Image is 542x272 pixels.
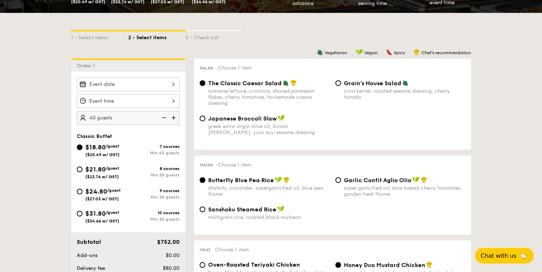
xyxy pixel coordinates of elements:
span: $752.00 [157,238,180,245]
div: 3 - Check out [185,31,242,41]
img: icon-add.58712e84.svg [169,111,180,124]
span: Add-ons [77,252,97,258]
span: 🦙 [519,252,528,260]
div: greek extra virgin olive oil, kizami [PERSON_NAME], yuzu soy-sesame dressing [208,123,330,135]
div: Min 30 guests [128,217,180,222]
div: Min 30 guests [128,195,180,200]
span: Grain's House Salad [344,80,401,87]
span: ($34.66 w/ GST) [85,219,119,224]
span: $0.00 [166,252,180,258]
img: icon-vegetarian.fe4039eb.svg [282,79,289,86]
div: romaine lettuce, croutons, shaved parmesan flakes, cherry tomatoes, housemade caesar dressing [208,88,330,106]
div: 9 courses [128,188,180,193]
div: corn kernel, roasted sesame dressing, cherry tomato [344,88,465,100]
span: /guest [106,210,119,215]
img: icon-vegetarian.fe4039eb.svg [317,49,323,55]
img: icon-vegan.f8ff3823.svg [412,176,419,183]
span: $21.80 [85,165,106,173]
input: Event time [77,94,180,108]
span: $80.00 [163,265,180,271]
span: Garlic Confit Aglio Olio [344,177,411,184]
span: Chef's recommendation [421,50,471,55]
img: icon-chef-hat.a58ddaea.svg [290,79,297,86]
span: $31.80 [85,210,106,217]
input: Butterfly Blue Pea Riceshallots, coriander, supergarlicfied oil, blue pea flower [200,177,205,183]
span: Classic Buffet [77,133,112,139]
div: multigrain rice, roasted black soybean [208,214,330,220]
img: icon-vegan.f8ff3823.svg [277,206,284,212]
span: Spicy [394,50,405,55]
img: icon-vegan.f8ff3823.svg [275,176,282,183]
img: icon-chef-hat.a58ddaea.svg [413,49,420,55]
div: Min 30 guests [128,173,180,178]
input: Oven-Roasted Teriyaki Chickenhouse-blend teriyaki sauce, baby bok choy, king oyster and shiitake ... [200,262,205,268]
div: shallots, coriander, supergarlicfied oil, blue pea flower [208,185,330,197]
input: Japanese Broccoli Slawgreek extra virgin olive oil, kizami [PERSON_NAME], yuzu soy-sesame dressing [200,116,205,121]
div: 8 courses [128,166,180,171]
input: The Classic Caesar Saladromaine lettuce, croutons, shaved parmesan flakes, cherry tomatoes, house... [200,80,205,86]
img: icon-chef-hat.a58ddaea.svg [421,176,427,183]
img: icon-reduce.1d2dbef1.svg [158,111,169,124]
input: $31.80/guest($34.66 w/ GST)10 coursesMin 30 guests [77,211,82,216]
span: Subtotal [77,238,101,245]
img: icon-chef-hat.a58ddaea.svg [283,176,290,183]
input: Number of guests [77,111,180,125]
span: Order 1 [77,63,98,69]
span: Oven-Roasted Teriyaki Chicken [208,261,300,268]
span: Choose 1 item [215,247,249,253]
input: Honey Duo Mustard Chickenhouse-blend mustard, maple soy baked potato, parsley [335,262,341,268]
div: 10 courses [128,210,180,215]
input: Garlic Confit Aglio Oliosuper garlicfied oil, slow baked cherry tomatoes, garden fresh thyme [335,177,341,183]
span: Choose 1 item [217,162,251,168]
input: Event date [77,77,180,91]
button: Chat with us🦙 [475,248,533,263]
span: Japanese Broccoli Slaw [208,115,277,122]
input: $18.80/guest($20.49 w/ GST)7 coursesMin 40 guests [77,144,82,150]
div: 1 - Select menu [71,31,128,41]
span: Sanshoku Steamed Rice [208,206,276,213]
span: Salad [200,66,214,71]
span: /guest [106,166,119,171]
span: Vegan [364,50,377,55]
img: icon-spicy.37a8142b.svg [386,49,392,55]
span: Delivery fee [77,265,105,271]
span: Meat [200,247,211,252]
span: ($20.49 w/ GST) [85,152,120,157]
span: Choose 1 item [218,65,252,71]
img: icon-vegan.f8ff3823.svg [356,49,363,55]
div: super garlicfied oil, slow baked cherry tomatoes, garden fresh thyme [344,185,465,197]
input: $21.80/guest($23.76 w/ GST)8 coursesMin 30 guests [77,166,82,172]
span: ($23.76 w/ GST) [85,174,119,179]
div: 7 courses [128,144,180,149]
span: $24.80 [85,188,107,195]
img: icon-chef-hat.a58ddaea.svg [426,261,432,268]
input: $24.80/guest($27.03 w/ GST)9 coursesMin 30 guests [77,189,82,194]
img: icon-vegetarian.fe4039eb.svg [402,79,408,86]
span: $18.80 [85,143,106,151]
span: /guest [106,144,119,149]
input: Grain's House Saladcorn kernel, roasted sesame dressing, cherry tomato [335,80,341,86]
span: The Classic Caesar Salad [208,80,282,87]
input: Sanshoku Steamed Ricemultigrain rice, roasted black soybean [200,206,205,212]
img: icon-vegan.f8ff3823.svg [277,115,285,121]
span: Butterfly Blue Pea Rice [208,177,274,184]
div: 2 - Select items [128,31,185,41]
span: Chat with us [481,252,516,259]
span: ($27.03 w/ GST) [85,196,119,201]
span: /guest [107,188,121,193]
span: Honey Duo Mustard Chicken [344,262,425,268]
span: Mains [200,163,213,168]
div: Min 40 guests [128,150,180,155]
span: Vegetarian [325,50,347,55]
